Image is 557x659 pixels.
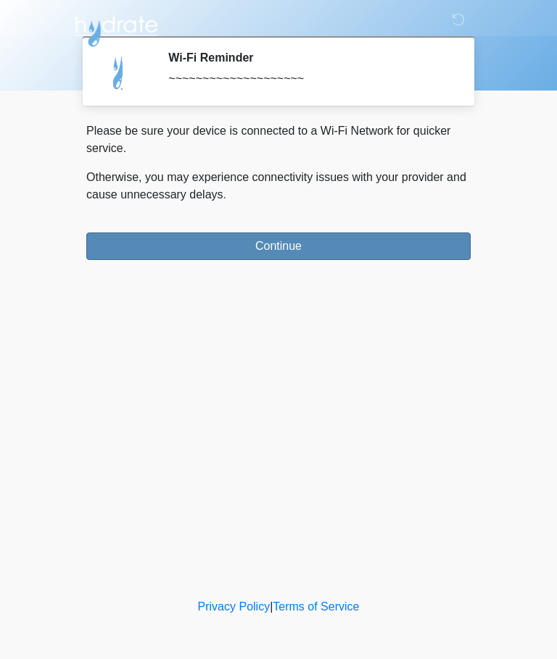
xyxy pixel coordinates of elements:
p: Please be sure your device is connected to a Wi-Fi Network for quicker service. [86,122,471,157]
button: Continue [86,232,471,260]
p: Otherwise, you may experience connectivity issues with your provider and cause unnecessary delays [86,169,471,203]
a: Terms of Service [273,600,359,613]
img: Agent Avatar [97,51,141,94]
span: . [223,188,226,201]
a: | [270,600,273,613]
a: Privacy Policy [198,600,271,613]
img: Hydrate IV Bar - Arcadia Logo [72,11,160,48]
div: ~~~~~~~~~~~~~~~~~~~~ [168,70,449,88]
